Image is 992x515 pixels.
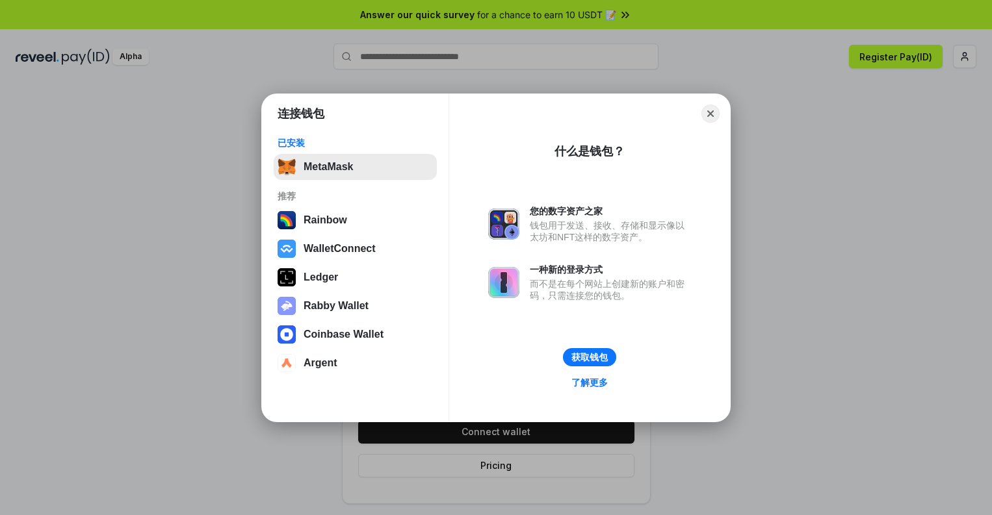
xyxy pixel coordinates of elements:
div: 了解更多 [571,377,608,388]
div: Rabby Wallet [304,300,369,312]
div: Ledger [304,271,338,283]
div: 推荐 [278,190,433,202]
div: WalletConnect [304,243,376,255]
button: 获取钱包 [563,348,616,366]
div: 一种新的登录方式 [530,264,691,275]
img: svg+xml,%3Csvg%20xmlns%3D%22http%3A%2F%2Fwww.w3.org%2F2000%2Fsvg%22%20fill%3D%22none%22%20viewBox... [488,208,519,240]
div: Rainbow [304,214,347,226]
div: 钱包用于发送、接收、存储和显示像以太坊和NFT这样的数字资产。 [530,220,691,243]
div: Coinbase Wallet [304,329,384,340]
button: WalletConnect [274,236,437,262]
button: Argent [274,350,437,376]
img: svg+xml,%3Csvg%20width%3D%22120%22%20height%3D%22120%22%20viewBox%3D%220%200%20120%20120%22%20fil... [278,211,296,229]
img: svg+xml,%3Csvg%20width%3D%2228%22%20height%3D%2228%22%20viewBox%3D%220%200%2028%2028%22%20fill%3D... [278,240,296,258]
img: svg+xml,%3Csvg%20fill%3D%22none%22%20height%3D%2233%22%20viewBox%3D%220%200%2035%2033%22%20width%... [278,158,296,176]
button: Rabby Wallet [274,293,437,319]
div: Argent [304,357,337,369]
button: MetaMask [274,154,437,180]
img: svg+xml,%3Csvg%20width%3D%2228%22%20height%3D%2228%22%20viewBox%3D%220%200%2028%2028%22%20fill%3D... [278,325,296,344]
img: svg+xml,%3Csvg%20width%3D%2228%22%20height%3D%2228%22%20viewBox%3D%220%200%2028%2028%22%20fill%3D... [278,354,296,372]
h1: 连接钱包 [278,106,324,121]
img: svg+xml,%3Csvg%20xmlns%3D%22http%3A%2F%2Fwww.w3.org%2F2000%2Fsvg%22%20fill%3D%22none%22%20viewBox... [278,297,296,315]
img: svg+xml,%3Csvg%20xmlns%3D%22http%3A%2F%2Fwww.w3.org%2F2000%2Fsvg%22%20fill%3D%22none%22%20viewBox... [488,267,519,298]
div: 而不是在每个网站上创建新的账户和密码，只需连接您的钱包。 [530,278,691,301]
div: 什么是钱包？ [555,144,625,159]
button: Rainbow [274,207,437,233]
div: MetaMask [304,161,353,173]
div: 您的数字资产之家 [530,205,691,217]
button: Close [701,105,720,123]
img: svg+xml,%3Csvg%20xmlns%3D%22http%3A%2F%2Fwww.w3.org%2F2000%2Fsvg%22%20width%3D%2228%22%20height%3... [278,268,296,286]
div: 已安装 [278,137,433,149]
button: Ledger [274,264,437,290]
div: 获取钱包 [571,351,608,363]
a: 了解更多 [564,374,616,391]
button: Coinbase Wallet [274,321,437,347]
